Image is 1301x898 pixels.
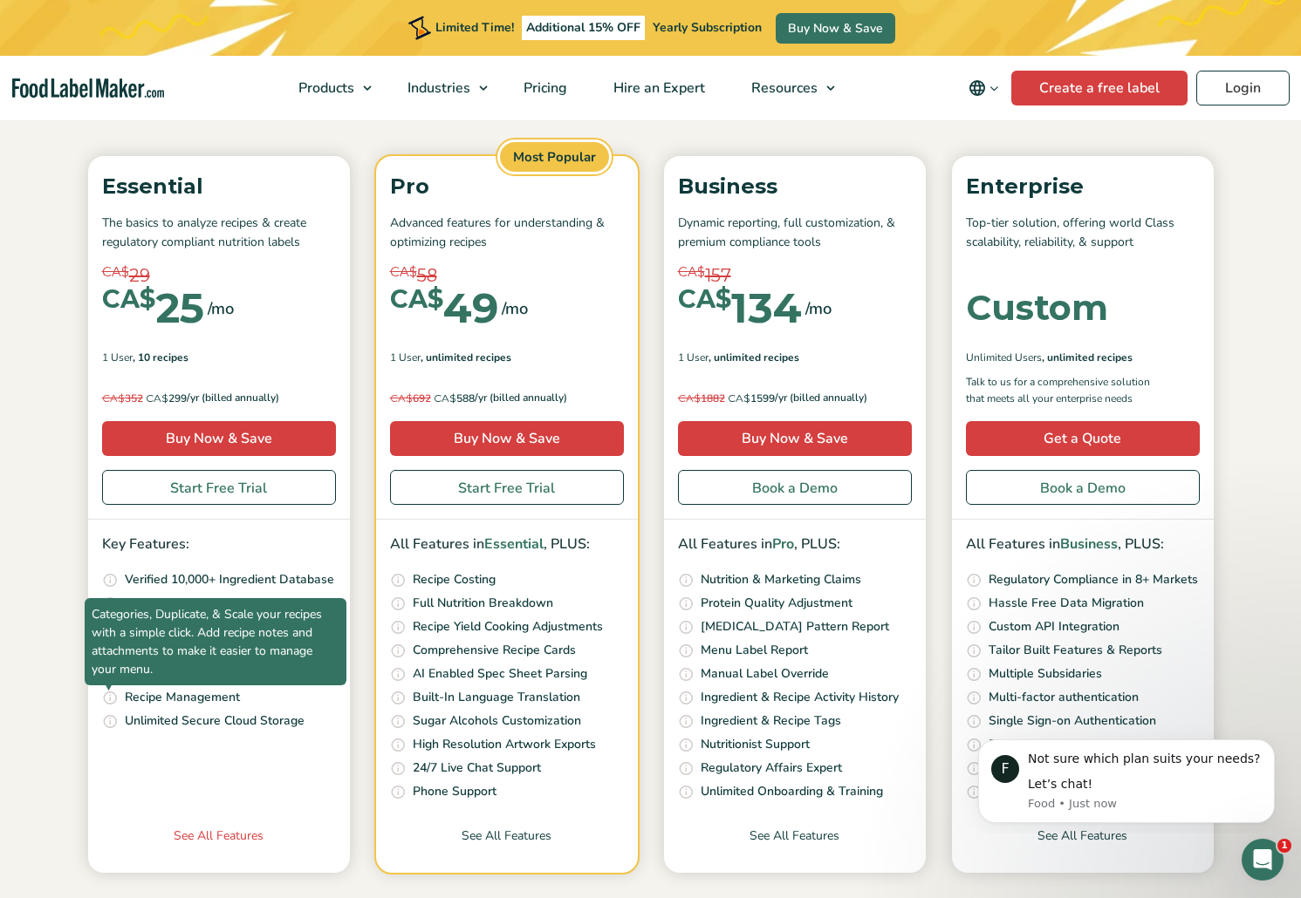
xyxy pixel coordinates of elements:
[772,534,794,554] span: Pro
[376,827,638,873] a: See All Features
[966,350,1042,365] span: Unlimited Users
[413,688,580,707] p: Built-In Language Translation
[701,688,899,707] p: Ingredient & Recipe Activity History
[413,570,496,589] p: Recipe Costing
[390,391,413,405] span: CA$
[475,390,567,407] span: /yr (billed annually)
[1242,839,1284,881] iframe: Intercom live chat
[956,71,1011,105] button: Change language
[678,421,912,456] a: Buy Now & Save
[129,262,150,289] span: 29
[390,214,624,253] p: Advanced features for understanding & optimizing recipes
[390,390,475,407] span: 588
[102,470,336,505] a: Start Free Trial
[413,782,496,801] p: Phone Support
[413,617,603,636] p: Recipe Yield Cooking Adjustments
[484,534,544,554] span: Essential
[678,170,912,203] p: Business
[102,534,336,556] p: Key Features:
[776,13,895,44] a: Buy Now & Save
[966,214,1200,253] p: Top-tier solution, offering world Class scalability, reliability, & support
[125,711,305,731] p: Unlimited Secure Cloud Storage
[701,735,810,754] p: Nutritionist Support
[653,19,762,36] span: Yearly Subscription
[701,570,861,589] p: Nutrition & Marketing Claims
[102,170,336,203] p: Essential
[413,594,553,613] p: Full Nutrition Breakdown
[102,421,336,456] a: Buy Now & Save
[966,470,1200,505] a: Book a Demo
[293,78,356,98] span: Products
[102,390,187,407] span: 299
[125,688,240,707] p: Recipe Management
[402,78,472,98] span: Industries
[390,534,624,556] p: All Features in , PLUS:
[421,350,511,365] span: , Unlimited Recipes
[413,711,581,731] p: Sugar Alcohols Customization
[276,56,380,120] a: Products
[1277,839,1291,853] span: 1
[88,827,350,873] a: See All Features
[701,594,852,613] p: Protein Quality Adjustment
[989,641,1162,660] p: Tailor Built Features & Reports
[966,170,1200,203] p: Enterprise
[390,350,421,365] span: 1 User
[966,534,1200,556] p: All Features in , PLUS:
[678,262,705,282] span: CA$
[1042,350,1133,365] span: , Unlimited Recipes
[678,287,802,329] div: 134
[701,641,808,660] p: Menu Label Report
[989,594,1144,613] p: Hassle Free Data Migration
[678,214,912,253] p: Dynamic reporting, full customization, & premium compliance tools
[989,617,1120,636] p: Custom API Integration
[413,641,576,660] p: Comprehensive Recipe Cards
[385,56,496,120] a: Industries
[678,470,912,505] a: Book a Demo
[805,296,832,321] span: /mo
[729,56,844,120] a: Resources
[678,534,912,556] p: All Features in , PLUS:
[133,350,188,365] span: , 10 Recipes
[146,391,168,405] span: CA$
[102,391,143,405] del: 352
[701,664,829,684] p: Manual Label Override
[12,78,164,99] a: Food Label Maker homepage
[746,78,819,98] span: Resources
[102,287,155,312] span: CA$
[701,782,883,801] p: Unlimited Onboarding & Training
[608,78,707,98] span: Hire an Expert
[518,78,569,98] span: Pricing
[102,350,133,365] span: 1 User
[501,56,586,120] a: Pricing
[522,16,645,40] span: Additional 15% OFF
[966,374,1167,407] p: Talk to us for a comprehensive solution that meets all your enterprise needs
[125,570,334,589] p: Verified 10,000+ Ingredient Database
[664,827,926,873] a: See All Features
[701,759,842,778] p: Regulatory Affairs Expert
[591,56,724,120] a: Hire an Expert
[678,350,709,365] span: 1 User
[435,19,514,36] span: Limited Time!
[102,287,204,329] div: 25
[1011,71,1188,105] a: Create a free label
[413,735,596,754] p: High Resolution Artwork Exports
[728,391,750,405] span: CA$
[390,170,624,203] p: Pro
[952,827,1214,873] a: See All Features
[989,570,1198,589] p: Regulatory Compliance in 8+ Markets
[390,262,417,282] span: CA$
[390,391,431,405] del: 692
[413,759,541,778] p: 24/7 Live Chat Support
[1196,71,1290,105] a: Login
[413,664,587,684] p: AI Enabled Spec Sheet Parsing
[187,390,279,407] span: /yr (billed annually)
[1060,534,1118,554] span: Business
[701,617,889,636] p: [MEDICAL_DATA] Pattern Report
[125,594,315,613] p: Automated Allergen Identification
